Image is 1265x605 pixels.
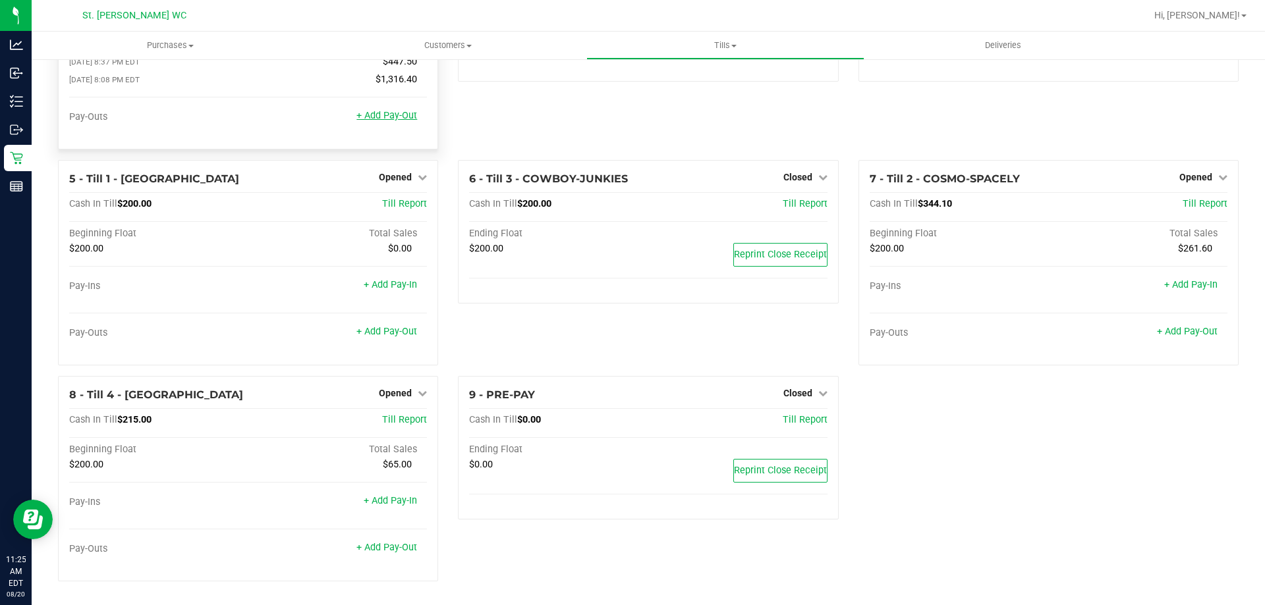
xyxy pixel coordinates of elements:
button: Reprint Close Receipt [733,459,828,483]
span: [DATE] 8:37 PM EDT [69,57,140,66]
span: Deliveries [967,39,1039,51]
div: Pay-Ins [69,496,248,508]
a: Deliveries [864,32,1142,59]
span: $0.00 [469,459,493,470]
span: Opened [379,172,412,182]
div: Pay-Outs [870,327,1049,339]
p: 08/20 [6,589,26,599]
div: Beginning Float [69,444,248,456]
span: $200.00 [69,243,103,254]
a: + Add Pay-In [1164,279,1218,290]
a: Tills [586,32,864,59]
div: Ending Float [469,228,648,240]
inline-svg: Inventory [10,95,23,108]
a: Till Report [382,414,427,425]
span: St. [PERSON_NAME] WC [82,10,186,21]
span: Closed [783,388,812,398]
div: Pay-Ins [69,280,248,292]
div: Pay-Outs [69,327,248,339]
a: + Add Pay-Out [1157,326,1218,337]
span: $344.10 [918,198,952,209]
span: $0.00 [517,414,541,425]
a: Till Report [1183,198,1227,209]
span: $1,316.40 [376,74,417,85]
span: Reprint Close Receipt [734,249,827,260]
a: + Add Pay-In [364,495,417,506]
p: 11:25 AM EDT [6,554,26,589]
span: Tills [587,39,863,51]
span: Cash In Till [69,414,117,425]
span: $261.60 [1178,243,1212,254]
div: Total Sales [248,228,428,240]
inline-svg: Retail [10,151,23,165]
span: 7 - Till 2 - COSMO-SPACELY [870,172,1020,185]
span: $0.00 [388,243,412,254]
span: Purchases [32,39,309,51]
button: Reprint Close Receipt [733,243,828,267]
a: Purchases [32,32,309,59]
span: Opened [1179,172,1212,182]
iframe: Resource center [13,500,53,539]
span: [DATE] 8:08 PM EDT [69,75,140,84]
span: 5 - Till 1 - [GEOGRAPHIC_DATA] [69,172,239,185]
a: + Add Pay-Out [356,542,417,553]
span: Opened [379,388,412,398]
span: Cash In Till [870,198,918,209]
div: Total Sales [1048,228,1227,240]
inline-svg: Outbound [10,123,23,136]
a: + Add Pay-Out [356,326,417,337]
span: Reprint Close Receipt [734,465,827,476]
a: + Add Pay-In [364,279,417,290]
span: 6 - Till 3 - COWBOY-JUNKIES [469,172,628,185]
span: $200.00 [870,243,904,254]
inline-svg: Inbound [10,66,23,80]
a: Till Report [783,198,828,209]
a: Customers [309,32,586,59]
span: $447.50 [383,56,417,67]
span: $200.00 [69,459,103,470]
span: $215.00 [117,414,152,425]
a: Till Report [382,198,427,209]
div: Pay-Outs [69,543,248,555]
inline-svg: Analytics [10,38,23,51]
span: 9 - PRE-PAY [469,388,535,401]
div: Ending Float [469,444,648,456]
div: Pay-Ins [870,280,1049,292]
span: Cash In Till [469,414,517,425]
inline-svg: Reports [10,180,23,193]
div: Beginning Float [870,228,1049,240]
span: 8 - Till 4 - [GEOGRAPHIC_DATA] [69,388,243,401]
span: Cash In Till [69,198,117,209]
span: Customers [310,39,586,51]
div: Beginning Float [69,228,248,240]
div: Total Sales [248,444,428,456]
span: Hi, [PERSON_NAME]! [1154,10,1240,20]
span: Closed [783,172,812,182]
span: $200.00 [117,198,152,209]
a: + Add Pay-Out [356,110,417,121]
a: Till Report [783,414,828,425]
span: $200.00 [469,243,503,254]
span: $200.00 [517,198,551,209]
div: Pay-Outs [69,111,248,123]
span: $65.00 [383,459,412,470]
span: Cash In Till [469,198,517,209]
